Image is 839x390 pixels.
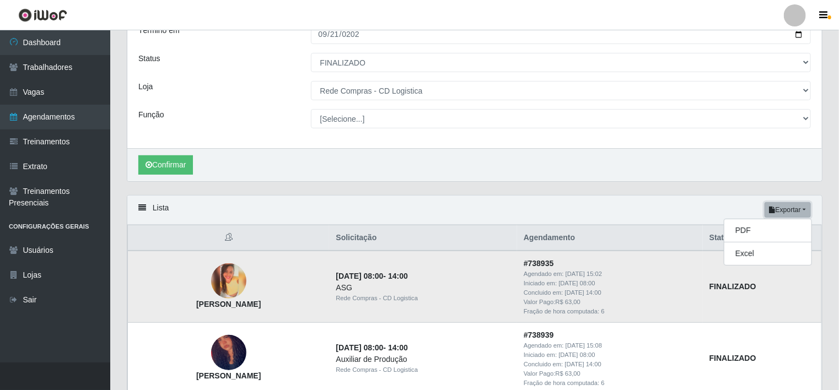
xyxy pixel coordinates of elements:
[211,320,246,385] img: Mikaelle dias da Silva
[524,378,696,388] div: Fração de hora computada: 6
[336,272,407,280] strong: -
[724,219,811,242] button: PDF
[565,361,601,367] time: [DATE] 14:00
[558,351,595,358] time: [DATE] 08:00
[336,365,510,375] div: Rede Compras - CD Logistica
[329,225,517,251] th: Solicitação
[336,272,383,280] time: [DATE] 08:00
[311,25,811,44] input: 00/00/0000
[138,53,160,64] label: Status
[138,25,180,36] label: Término em
[524,331,554,339] strong: # 738939
[566,342,602,349] time: [DATE] 15:08
[336,282,510,294] div: ASG
[524,297,696,307] div: Valor Pago: R$ 63,00
[709,282,756,291] strong: FINALIZADO
[336,354,510,365] div: Auxiliar de Produção
[336,343,383,352] time: [DATE] 08:00
[524,350,696,360] div: Iniciado em:
[565,289,601,296] time: [DATE] 14:00
[765,202,811,218] button: Exportar
[724,242,811,265] button: Excel
[138,155,193,175] button: Confirmar
[336,294,510,303] div: Rede Compras - CD Logistica
[138,109,164,121] label: Função
[524,341,696,350] div: Agendado em:
[18,8,67,22] img: CoreUI Logo
[211,263,246,299] img: Fabiana Tavares Nascimento
[517,225,703,251] th: Agendamento
[524,279,696,288] div: Iniciado em:
[524,288,696,297] div: Concluido em:
[566,270,602,277] time: [DATE] 15:02
[196,371,261,380] strong: [PERSON_NAME]
[336,343,407,352] strong: -
[524,259,554,268] strong: # 738935
[558,280,595,286] time: [DATE] 08:00
[703,225,822,251] th: Status
[524,307,696,316] div: Fração de hora computada: 6
[127,196,822,225] div: Lista
[524,369,696,378] div: Valor Pago: R$ 63,00
[709,354,756,362] strong: FINALIZADO
[138,81,153,93] label: Loja
[388,343,408,352] time: 14:00
[524,360,696,369] div: Concluido em:
[524,269,696,279] div: Agendado em:
[196,300,261,308] strong: [PERSON_NAME]
[388,272,408,280] time: 14:00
